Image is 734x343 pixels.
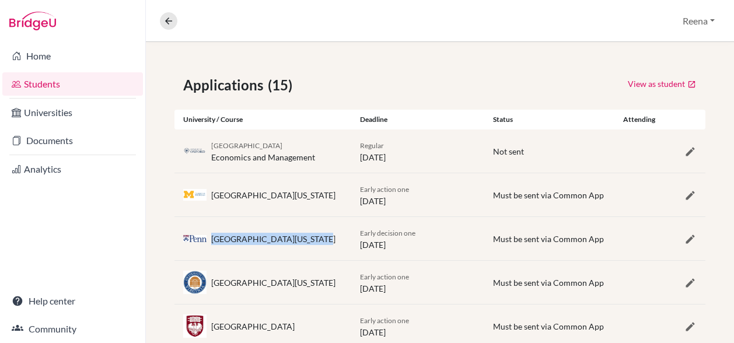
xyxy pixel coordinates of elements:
img: us_umi_m_7di3pp.jpeg [183,189,207,201]
button: Reena [677,10,720,32]
div: [DATE] [351,183,484,207]
span: [GEOGRAPHIC_DATA] [211,141,282,150]
span: Must be sent via Common App [493,234,604,244]
a: Help center [2,289,143,313]
div: University / Course [174,114,351,125]
img: us_upe_j42r4331.jpeg [183,235,207,242]
div: [GEOGRAPHIC_DATA][US_STATE] [211,233,335,245]
img: gb_o33_zjrfqzea.png [183,147,207,156]
span: Must be sent via Common App [493,278,604,288]
span: Early action one [360,316,409,325]
div: [GEOGRAPHIC_DATA][US_STATE] [211,276,335,289]
a: Analytics [2,157,143,181]
div: [DATE] [351,270,484,295]
span: Regular [360,141,384,150]
div: [DATE] [351,139,484,163]
a: Documents [2,129,143,152]
div: Attending [617,114,661,125]
div: [GEOGRAPHIC_DATA][US_STATE] [211,189,335,201]
a: Home [2,44,143,68]
a: View as student [627,75,697,93]
a: Community [2,317,143,341]
div: [GEOGRAPHIC_DATA] [211,320,295,332]
span: Early action one [360,272,409,281]
img: us_chi_ydljqlxo.jpeg [183,314,207,338]
div: Economics and Management [211,139,315,163]
a: Students [2,72,143,96]
img: us_vir_qaxqzhv_.jpeg [183,271,207,294]
span: Must be sent via Common App [493,190,604,200]
span: (15) [268,75,297,96]
span: Applications [183,75,268,96]
span: Not sent [493,146,524,156]
a: Universities [2,101,143,124]
div: Deadline [351,114,484,125]
div: Status [484,114,617,125]
span: Must be sent via Common App [493,321,604,331]
span: Early decision one [360,229,415,237]
div: [DATE] [351,226,484,251]
div: [DATE] [351,314,484,338]
span: Early action one [360,185,409,194]
img: Bridge-U [9,12,56,30]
